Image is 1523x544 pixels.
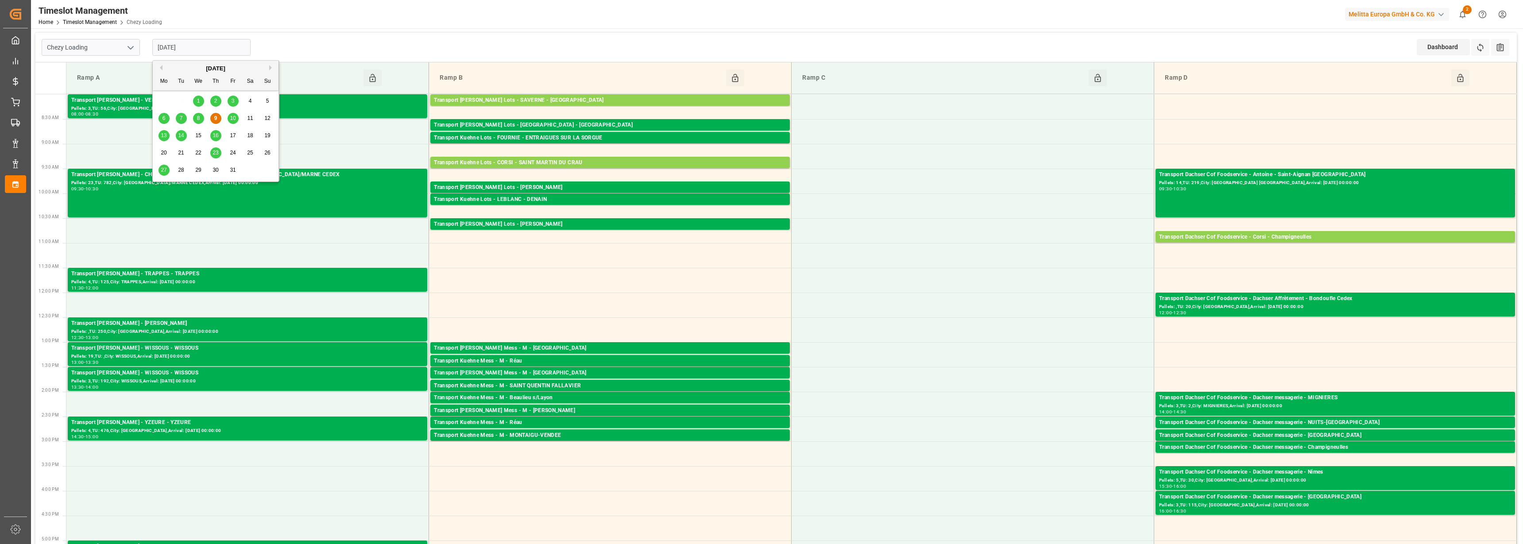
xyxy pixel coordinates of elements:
[42,338,59,343] span: 1:00 PM
[85,435,98,439] div: 15:00
[434,353,786,360] div: Pallets: ,TU: 34,City: [GEOGRAPHIC_DATA],Arrival: [DATE] 00:00:00
[84,286,85,290] div: -
[210,165,221,176] div: Choose Thursday, October 30th, 2025
[1159,410,1172,414] div: 14:00
[1453,4,1473,24] button: show 2 new notifications
[434,431,786,440] div: Transport Kuehne Mess - M - MONTAIGU-VENDEE
[158,76,170,87] div: Mo
[1159,402,1511,410] div: Pallets: 3,TU: 2,City: MIGNIERES,Arrival: [DATE] 00:00:00
[434,366,786,373] div: Pallets: ,TU: 3,City: [GEOGRAPHIC_DATA],Arrival: [DATE] 00:00:00
[434,167,786,175] div: Pallets: ,TU: 658,City: [GEOGRAPHIC_DATA][PERSON_NAME],Arrival: [DATE] 00:00:00
[1159,431,1511,440] div: Transport Dachser Cof Foodservice - Dachser messagerie - [GEOGRAPHIC_DATA]
[152,39,251,56] input: DD-MM-YYYY
[84,187,85,191] div: -
[264,115,270,121] span: 12
[230,132,236,139] span: 17
[176,113,187,124] div: Choose Tuesday, October 7th, 2025
[1345,6,1453,23] button: Melitta Europa GmbH & Co. KG
[39,189,59,194] span: 10:00 AM
[434,220,786,229] div: Transport [PERSON_NAME] Lots - [PERSON_NAME]
[153,64,278,73] div: [DATE]
[162,115,166,121] span: 6
[161,150,166,156] span: 20
[42,462,59,467] span: 3:30 PM
[245,113,256,124] div: Choose Saturday, October 11th, 2025
[434,418,786,427] div: Transport Kuehne Mess - M - Réau
[42,165,59,170] span: 9:30 AM
[85,360,98,364] div: 13:30
[71,96,424,105] div: Transport [PERSON_NAME] - VERT-[GEOGRAPHIC_DATA]
[436,69,726,86] div: Ramp B
[245,76,256,87] div: Sa
[42,388,59,393] span: 2:00 PM
[195,132,201,139] span: 15
[434,427,786,435] div: Pallets: ,TU: 18,City: [GEOGRAPHIC_DATA],Arrival: [DATE] 00:00:00
[262,113,273,124] div: Choose Sunday, October 12th, 2025
[434,204,786,212] div: Pallets: ,TU: 359,City: [GEOGRAPHIC_DATA],Arrival: [DATE] 00:00:00
[1172,187,1173,191] div: -
[434,415,786,423] div: Pallets: ,TU: 114,City: [GEOGRAPHIC_DATA],Arrival: [DATE] 00:00:00
[434,378,786,385] div: Pallets: ,TU: 69,City: [GEOGRAPHIC_DATA],Arrival: [DATE] 00:00:00
[1159,477,1511,484] div: Pallets: 5,TU: 30,City: [GEOGRAPHIC_DATA],Arrival: [DATE] 00:00:00
[434,440,786,448] div: Pallets: 1,TU: ,City: [GEOGRAPHIC_DATA]-[GEOGRAPHIC_DATA],Arrival: [DATE] 00:00:00
[1159,427,1511,435] div: Pallets: 2,TU: 26,City: NUITS-[GEOGRAPHIC_DATA],Arrival: [DATE] 00:00:00
[71,336,84,340] div: 12:30
[210,147,221,158] div: Choose Thursday, October 23rd, 2025
[176,130,187,141] div: Choose Tuesday, October 14th, 2025
[158,165,170,176] div: Choose Monday, October 27th, 2025
[84,336,85,340] div: -
[228,96,239,107] div: Choose Friday, October 3rd, 2025
[434,192,786,200] div: Pallets: 7,TU: 108,City: [GEOGRAPHIC_DATA],Arrival: [DATE] 00:00:00
[1159,468,1511,477] div: Transport Dachser Cof Foodservice - Dachser messagerie - Nimes
[262,147,273,158] div: Choose Sunday, October 26th, 2025
[71,278,424,286] div: Pallets: 4,TU: 125,City: TRAPPES,Arrival: [DATE] 00:00:00
[63,19,117,25] a: Timeslot Management
[161,132,166,139] span: 13
[228,76,239,87] div: Fr
[178,167,184,173] span: 28
[42,437,59,442] span: 3:00 PM
[1173,484,1186,488] div: 16:00
[1173,410,1186,414] div: 14:30
[39,264,59,269] span: 11:30 AM
[266,98,269,104] span: 5
[124,41,137,54] button: open menu
[245,130,256,141] div: Choose Saturday, October 18th, 2025
[1172,509,1173,513] div: -
[1159,418,1511,427] div: Transport Dachser Cof Foodservice - Dachser messagerie - NUITS-[GEOGRAPHIC_DATA]
[42,363,59,368] span: 1:30 PM
[84,112,85,116] div: -
[1173,509,1186,513] div: 16:30
[434,390,786,398] div: Pallets: ,TU: 18,City: [GEOGRAPHIC_DATA][PERSON_NAME],Arrival: [DATE] 00:00:00
[230,150,236,156] span: 24
[214,98,217,104] span: 2
[434,105,786,112] div: Pallets: ,TU: 187,City: [GEOGRAPHIC_DATA],Arrival: [DATE] 00:00:00
[1159,187,1172,191] div: 09:30
[213,150,218,156] span: 23
[84,385,85,389] div: -
[245,96,256,107] div: Choose Saturday, October 4th, 2025
[1345,8,1449,21] div: Melitta Europa GmbH & Co. KG
[1159,440,1511,448] div: Pallets: 1,TU: 23,City: [GEOGRAPHIC_DATA],Arrival: [DATE] 00:00:00
[157,65,162,70] button: Previous Month
[71,105,424,112] div: Pallets: 3,TU: 56,City: [GEOGRAPHIC_DATA],Arrival: [DATE] 00:00:00
[434,96,786,105] div: Transport [PERSON_NAME] Lots - SAVERNE - [GEOGRAPHIC_DATA]
[210,130,221,141] div: Choose Thursday, October 16th, 2025
[178,132,184,139] span: 14
[1159,452,1511,459] div: Pallets: 1,TU: 63,City: [GEOGRAPHIC_DATA],Arrival: [DATE] 00:00:00
[434,357,786,366] div: Transport Kuehne Mess - M - Réau
[71,187,84,191] div: 09:30
[210,76,221,87] div: Th
[232,98,235,104] span: 3
[1172,410,1173,414] div: -
[247,132,253,139] span: 18
[1159,493,1511,502] div: Transport Dachser Cof Foodservice - Dachser messagerie - [GEOGRAPHIC_DATA]
[228,165,239,176] div: Choose Friday, October 31st, 2025
[262,96,273,107] div: Choose Sunday, October 5th, 2025
[434,183,786,192] div: Transport [PERSON_NAME] Lots - [PERSON_NAME]
[71,328,424,336] div: Pallets: ,TU: 250,City: [GEOGRAPHIC_DATA],Arrival: [DATE] 00:00:00
[434,229,786,236] div: Pallets: ,TU: 106,City: [GEOGRAPHIC_DATA],Arrival: [DATE] 00:00:00
[247,115,253,121] span: 11
[84,360,85,364] div: -
[434,402,786,410] div: Pallets: ,TU: 27,City: Beaulieu s/[GEOGRAPHIC_DATA],Arrival: [DATE] 00:00:00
